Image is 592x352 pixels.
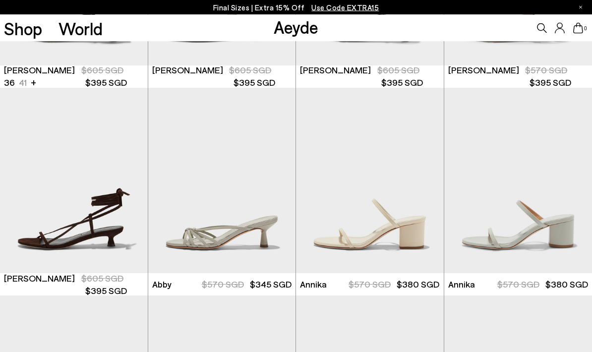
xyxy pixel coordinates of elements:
span: $345 SGD [250,279,292,290]
a: Shop [4,20,42,37]
img: Annika Leather Sandals [296,88,444,274]
a: 0 [573,23,583,34]
a: Aeyde [274,16,318,37]
a: Annika $570 SGD $380 SGD [296,274,444,296]
img: Abby Leather Mules [148,88,296,274]
span: [PERSON_NAME] [448,64,519,77]
span: $395 SGD [234,77,275,88]
span: $395 SGD [381,77,423,88]
li: 36 [4,77,15,89]
span: Navigate to /collections/ss25-final-sizes [311,3,379,12]
span: $605 SGD [229,65,271,76]
span: [PERSON_NAME] [4,64,75,77]
span: [PERSON_NAME] [300,64,371,77]
a: World [59,20,103,37]
span: Annika [448,279,475,291]
span: $380 SGD [545,279,588,290]
a: [PERSON_NAME] $605 SGD $395 SGD [148,66,296,88]
span: $380 SGD [397,279,439,290]
span: $570 SGD [349,279,391,290]
span: Abby [152,279,172,291]
a: [PERSON_NAME] $605 SGD $395 SGD [296,66,444,88]
li: + [31,76,36,89]
ul: variant [4,77,26,89]
span: 0 [583,26,588,31]
span: $570 SGD [497,279,539,290]
span: $570 SGD [525,65,567,76]
a: Abby $570 SGD $345 SGD [148,274,296,296]
span: $605 SGD [377,65,419,76]
span: $605 SGD [81,65,123,76]
span: $395 SGD [85,286,127,296]
span: [PERSON_NAME] [4,273,75,285]
p: Final Sizes | Extra 15% Off [213,1,379,14]
span: $605 SGD [81,273,123,284]
span: $570 SGD [202,279,244,290]
span: $395 SGD [85,77,127,88]
span: Annika [300,279,327,291]
span: $395 SGD [530,77,571,88]
span: [PERSON_NAME] [152,64,223,77]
